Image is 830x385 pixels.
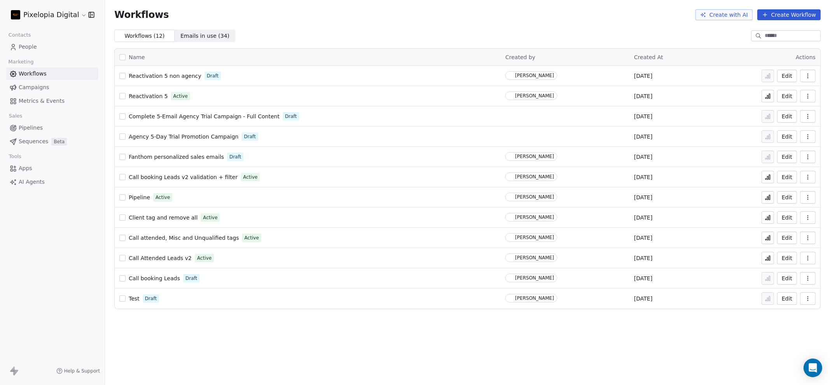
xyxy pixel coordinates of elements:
span: [DATE] [634,193,652,201]
span: Pixelopia Digital [23,10,79,20]
span: [DATE] [634,274,652,282]
span: [DATE] [634,234,652,242]
button: Edit [777,70,797,82]
img: K [507,174,513,180]
span: Active [244,234,259,241]
span: Name [129,53,145,62]
img: K [507,154,513,160]
span: Apps [19,164,32,172]
button: Edit [777,130,797,143]
span: Draft [229,153,241,160]
div: [PERSON_NAME] [515,235,554,240]
img: K [507,73,513,79]
a: SequencesBeta [6,135,98,148]
a: Reactivation 5 non agency [129,72,201,80]
a: People [6,40,98,53]
a: AI Agents [6,176,98,188]
span: Draft [244,133,256,140]
div: [PERSON_NAME] [515,255,554,260]
span: Draft [285,113,297,120]
span: Pipelines [19,124,43,132]
div: [PERSON_NAME] [515,214,554,220]
img: K [507,214,513,220]
span: Reactivation 5 non agency [129,73,201,79]
span: Call booking Leads v2 validation + filter [129,174,238,180]
span: Beta [51,138,67,146]
button: Edit [777,171,797,183]
a: Edit [777,292,797,305]
div: [PERSON_NAME] [515,194,554,200]
img: K [507,275,513,281]
button: Edit [777,252,797,264]
span: [DATE] [634,72,652,80]
span: [DATE] [634,133,652,141]
a: Call attended, Misc and Unqualified tags [129,234,239,242]
a: Call booking Leads [129,274,180,282]
button: Edit [777,90,797,102]
a: Reactivation 5 [129,92,168,100]
span: Sequences [19,137,48,146]
span: Actions [796,54,816,60]
div: [PERSON_NAME] [515,154,554,159]
a: Complete 5-Email Agency Trial Campaign - Full Content [129,113,280,120]
a: Agency 5-Day Trial Promotion Campaign [129,133,238,141]
span: Client tag and remove all [129,214,198,221]
span: Created At [634,54,663,60]
a: Test [129,295,140,302]
span: [DATE] [634,113,652,120]
a: Call booking Leads v2 validation + filter [129,173,238,181]
button: Edit [777,232,797,244]
span: Emails in use ( 34 ) [180,32,229,40]
span: [DATE] [634,92,652,100]
button: Edit [777,272,797,285]
img: K [507,255,513,261]
button: Create with AI [695,9,753,20]
span: Call booking Leads [129,275,180,281]
button: Edit [777,110,797,123]
div: [PERSON_NAME] [515,295,554,301]
a: Call Attended Leads v2 [129,254,192,262]
img: K [507,194,513,200]
button: Pixelopia Digital [9,8,83,21]
span: Tools [5,151,25,162]
a: Help & Support [56,368,100,374]
a: Pipeline [129,193,150,201]
span: Sales [5,110,26,122]
span: [DATE] [634,173,652,181]
span: Active [156,194,170,201]
span: Complete 5-Email Agency Trial Campaign - Full Content [129,113,280,120]
span: Reactivation 5 [129,93,168,99]
a: Apps [6,162,98,175]
span: Active [173,93,187,100]
a: Workflows [6,67,98,80]
img: K [507,235,513,241]
span: Fanthom personalized sales emails [129,154,224,160]
div: [PERSON_NAME] [515,174,554,179]
a: Fanthom personalized sales emails [129,153,224,161]
span: Workflows [114,9,169,20]
span: Created by [505,54,535,60]
span: Contacts [5,29,34,41]
span: [DATE] [634,254,652,262]
span: Test [129,295,140,302]
img: K [507,93,513,99]
a: Metrics & Events [6,95,98,107]
div: [PERSON_NAME] [515,73,554,78]
span: [DATE] [634,295,652,302]
img: K [507,295,513,301]
span: Active [243,174,257,181]
a: Edit [777,151,797,163]
span: [DATE] [634,153,652,161]
a: Pipelines [6,121,98,134]
button: Edit [777,211,797,224]
span: Draft [207,72,219,79]
button: Create Workflow [757,9,821,20]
